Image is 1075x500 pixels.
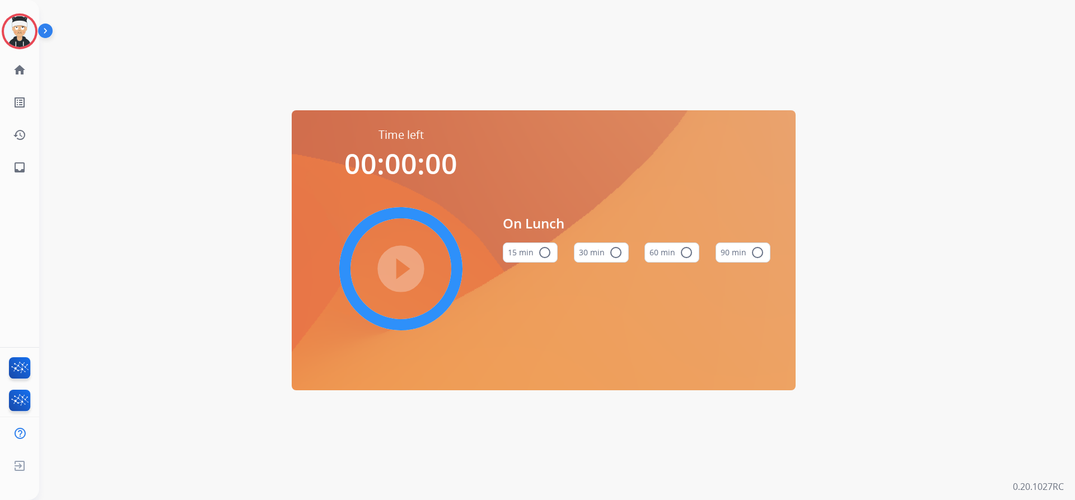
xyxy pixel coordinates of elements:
[378,127,424,143] span: Time left
[13,128,26,142] mat-icon: history
[644,242,699,263] button: 60 min
[344,144,457,183] span: 00:00:00
[538,246,551,259] mat-icon: radio_button_unchecked
[716,242,770,263] button: 90 min
[13,96,26,109] mat-icon: list_alt
[751,246,764,259] mat-icon: radio_button_unchecked
[609,246,623,259] mat-icon: radio_button_unchecked
[503,213,770,233] span: On Lunch
[13,161,26,174] mat-icon: inbox
[1013,480,1064,493] p: 0.20.1027RC
[574,242,629,263] button: 30 min
[503,242,558,263] button: 15 min
[680,246,693,259] mat-icon: radio_button_unchecked
[4,16,35,47] img: avatar
[13,63,26,77] mat-icon: home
